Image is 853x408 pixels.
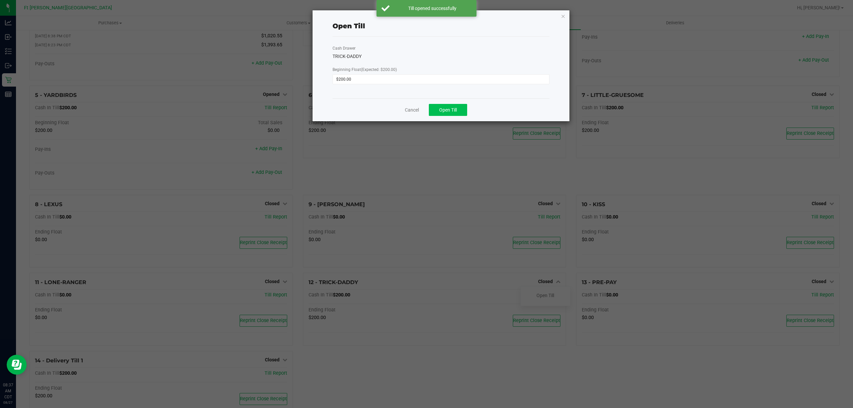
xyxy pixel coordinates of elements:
a: Cancel [405,107,419,114]
span: Open Till [439,107,457,113]
iframe: Resource center [7,355,27,375]
div: Open Till [333,21,365,31]
div: TRICK-DADDY [333,53,549,60]
label: Cash Drawer [333,45,356,51]
div: Till opened successfully [393,5,471,12]
span: Beginning Float [333,67,397,72]
span: (Expected: $200.00) [361,67,397,72]
button: Open Till [429,104,467,116]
